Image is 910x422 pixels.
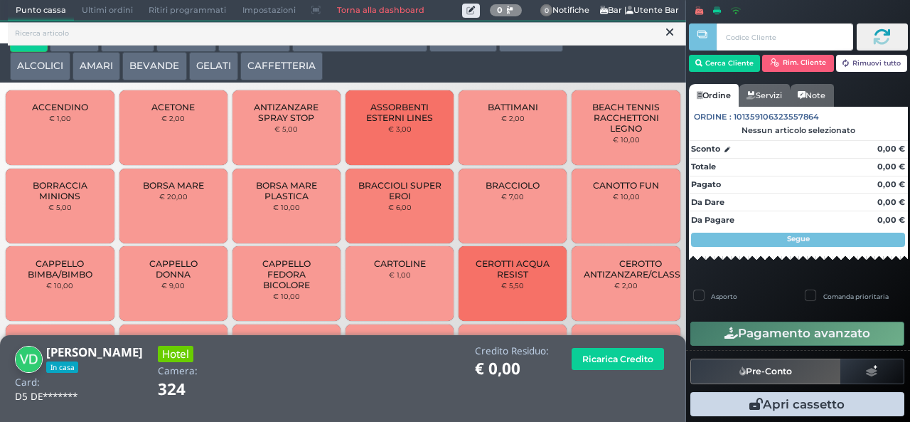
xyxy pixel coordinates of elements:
b: 0 [497,5,503,15]
small: € 2,00 [501,114,525,122]
strong: 0,00 € [877,162,905,172]
label: Comanda prioritaria [823,292,889,301]
strong: 0,00 € [877,179,905,189]
a: Ordine [689,84,739,107]
span: BRACCIOLO [486,180,540,191]
small: € 6,00 [388,203,412,211]
span: ACCENDINO [32,102,88,112]
span: Ritiri programmati [141,1,234,21]
span: CAPPELLO DONNA [131,258,215,280]
small: € 10,00 [273,203,300,211]
button: Pagamento avanzato [690,322,904,346]
button: AMARI [73,52,120,80]
span: BORRACCIA MINIONS [18,180,102,201]
small: € 2,00 [161,114,185,122]
small: € 5,00 [274,125,298,133]
a: Servizi [739,84,790,107]
span: CARTOLINE [374,258,426,269]
small: € 10,00 [273,292,300,300]
button: Apri cassetto [690,392,904,416]
span: Punto cassa [8,1,74,21]
small: € 2,00 [614,281,638,290]
button: ALCOLICI [10,52,70,80]
span: BATTIMANI [488,102,538,112]
button: GELATI [189,52,238,80]
small: € 9,00 [161,281,185,290]
span: 101359106323557864 [734,111,819,123]
small: € 3,00 [388,125,412,133]
b: [PERSON_NAME] [46,344,143,360]
h4: Camera: [158,366,198,376]
span: BEACH TENNIS RACCHETTONI LEGNO [584,102,668,134]
small: € 10,00 [613,135,640,144]
strong: Da Dare [691,197,724,207]
span: Ultimi ordini [74,1,141,21]
span: BORSA MARE [143,180,204,191]
small: € 1,00 [389,270,411,279]
small: € 10,00 [46,281,73,290]
span: CEROTTI ACQUA RESIST [471,258,555,280]
span: CANOTTO FUN [593,180,659,191]
small: € 5,50 [501,281,524,290]
span: ANTIZANZARE SPRAY STOP [245,102,329,123]
span: BORSA MARE PLASTICA [245,180,329,201]
button: Rim. Cliente [762,55,834,72]
h4: Credito Residuo: [475,346,549,357]
input: Codice Cliente [717,23,852,51]
strong: 0,00 € [877,197,905,207]
h1: € 0,00 [475,360,549,378]
strong: Pagato [691,179,721,189]
span: BRACCIOLI SUPER EROI [358,180,442,201]
small: € 7,00 [501,192,524,201]
input: Ricerca articolo [8,21,686,46]
span: Ordine : [694,111,732,123]
small: € 20,00 [159,192,188,201]
strong: 0,00 € [877,144,905,154]
h3: Hotel [158,346,193,362]
div: Nessun articolo selezionato [689,125,908,135]
span: CAPPELLO BIMBA/BIMBO [18,258,102,280]
small: € 10,00 [613,192,640,201]
span: ACETONE [151,102,195,112]
strong: Da Pagare [691,215,734,225]
strong: Sconto [691,143,720,155]
span: In casa [46,362,78,373]
button: Ricarica Credito [572,348,664,370]
button: Cerca Cliente [689,55,761,72]
button: BEVANDE [122,52,186,80]
span: Impostazioni [235,1,304,21]
h1: 324 [158,381,225,399]
button: Rimuovi tutto [836,55,908,72]
span: ASSORBENTI ESTERNI LINES [358,102,442,123]
button: Pre-Conto [690,359,841,384]
span: CEROTTO ANTIZANZARE/CLASSICO [584,258,697,280]
a: Note [790,84,833,107]
small: € 5,00 [48,203,72,211]
small: € 1,00 [49,114,71,122]
h4: Card: [15,377,40,388]
a: Torna alla dashboard [328,1,432,21]
button: CAFFETTERIA [240,52,323,80]
label: Asporto [711,292,737,301]
span: 0 [540,4,553,17]
strong: 0,00 € [877,215,905,225]
strong: Totale [691,162,716,172]
span: CAPPELLO FEDORA BICOLORE [245,258,329,290]
strong: Segue [787,234,810,243]
img: Vincenzo De Angelis [15,346,43,374]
